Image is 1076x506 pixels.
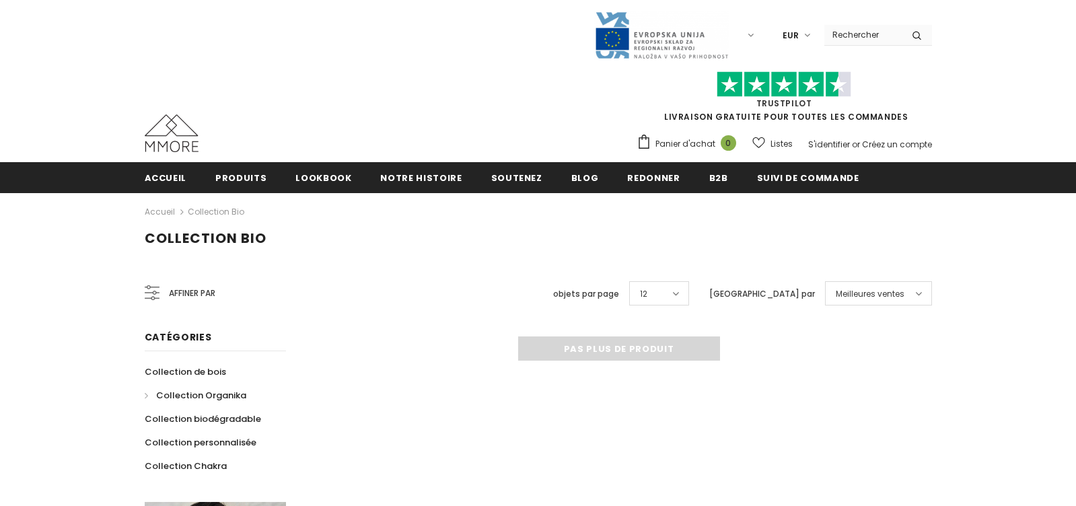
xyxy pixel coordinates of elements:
span: Notre histoire [380,172,462,184]
label: objets par page [553,287,619,301]
span: 0 [721,135,736,151]
span: Collection de bois [145,365,226,378]
a: Javni Razpis [594,29,729,40]
span: Meilleures ventes [836,287,904,301]
a: Blog [571,162,599,192]
a: Listes [752,132,793,155]
a: Accueil [145,162,187,192]
span: Collection Chakra [145,460,227,472]
a: Suivi de commande [757,162,859,192]
span: Suivi de commande [757,172,859,184]
img: Javni Razpis [594,11,729,60]
span: B2B [709,172,728,184]
img: Faites confiance aux étoiles pilotes [717,71,851,98]
a: Collection personnalisée [145,431,256,454]
span: Catégories [145,330,212,344]
span: Collection personnalisée [145,436,256,449]
span: Lookbook [295,172,351,184]
a: Collection Chakra [145,454,227,478]
a: Accueil [145,204,175,220]
span: LIVRAISON GRATUITE POUR TOUTES LES COMMANDES [637,77,932,122]
a: B2B [709,162,728,192]
a: Collection de bois [145,360,226,384]
a: Notre histoire [380,162,462,192]
span: Produits [215,172,266,184]
span: Accueil [145,172,187,184]
span: Collection Organika [156,389,246,402]
label: [GEOGRAPHIC_DATA] par [709,287,815,301]
a: S'identifier [808,139,850,150]
a: Collection biodégradable [145,407,261,431]
span: Listes [770,137,793,151]
span: Collection Bio [145,229,266,248]
a: Collection Organika [145,384,246,407]
a: Créez un compte [862,139,932,150]
span: soutenez [491,172,542,184]
span: Redonner [627,172,680,184]
span: or [852,139,860,150]
span: EUR [783,29,799,42]
input: Search Site [824,25,902,44]
span: Collection biodégradable [145,412,261,425]
a: Collection Bio [188,206,244,217]
a: Lookbook [295,162,351,192]
img: Cas MMORE [145,114,199,152]
a: Redonner [627,162,680,192]
span: Blog [571,172,599,184]
span: Affiner par [169,286,215,301]
span: Panier d'achat [655,137,715,151]
a: Produits [215,162,266,192]
a: soutenez [491,162,542,192]
a: Panier d'achat 0 [637,134,743,154]
span: 12 [640,287,647,301]
a: TrustPilot [756,98,812,109]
